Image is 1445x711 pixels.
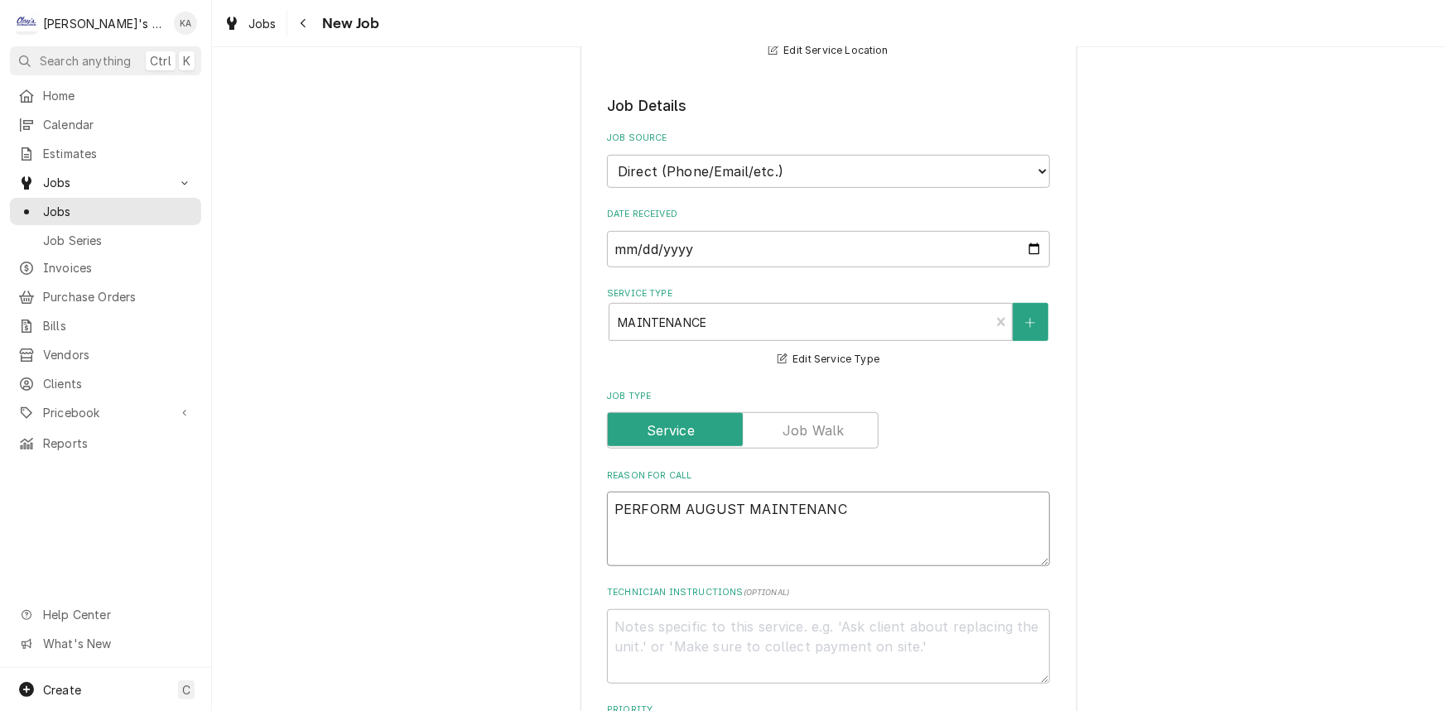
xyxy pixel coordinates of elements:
a: Purchase Orders [10,283,201,310]
div: Korey Austin's Avatar [174,12,197,35]
label: Technician Instructions [607,586,1050,599]
div: Job Source [607,132,1050,187]
span: Reports [43,435,193,452]
label: Job Type [607,390,1050,403]
div: Reason For Call [607,469,1050,566]
label: Date Received [607,208,1050,221]
span: Jobs [248,15,277,32]
a: Go to What's New [10,630,201,657]
button: Create New Service [1013,303,1048,341]
a: Reports [10,430,201,457]
span: Pricebook [43,404,168,421]
div: KA [174,12,197,35]
label: Service Type [607,287,1050,300]
a: Estimates [10,140,201,167]
span: What's New [43,635,191,652]
div: Technician Instructions [607,586,1050,683]
span: Help Center [43,606,191,623]
div: C [15,12,38,35]
span: Vendors [43,346,193,363]
a: Vendors [10,341,201,368]
a: Home [10,82,201,109]
button: Edit Service Type [775,349,882,370]
button: Edit Service Location [766,41,891,61]
button: Search anythingCtrlK [10,46,201,75]
div: Date Received [607,208,1050,267]
a: Go to Help Center [10,601,201,628]
span: Home [43,87,193,104]
input: yyyy-mm-dd [607,231,1050,267]
span: C [182,681,190,699]
a: Clients [10,370,201,397]
div: Clay's Refrigeration's Avatar [15,12,38,35]
a: Invoices [10,254,201,281]
span: Jobs [43,203,193,220]
span: Jobs [43,174,168,191]
span: Search anything [40,52,131,70]
span: Bills [43,317,193,334]
span: Ctrl [150,52,171,70]
a: Job Series [10,227,201,254]
span: Invoices [43,259,193,276]
span: Calendar [43,116,193,133]
label: Reason For Call [607,469,1050,483]
span: Job Series [43,232,193,249]
span: ( optional ) [744,588,790,597]
a: Bills [10,312,201,339]
a: Jobs [10,198,201,225]
a: Go to Jobs [10,169,201,196]
a: Jobs [217,10,283,37]
div: [PERSON_NAME]'s Refrigeration [43,15,165,32]
span: Estimates [43,145,193,162]
svg: Create New Service [1025,317,1035,329]
a: Calendar [10,111,201,138]
label: Job Source [607,132,1050,145]
span: Create [43,683,81,697]
span: Clients [43,375,193,392]
a: Go to Pricebook [10,399,201,426]
legend: Job Details [607,95,1050,117]
span: K [183,52,190,70]
textarea: PERFORM AUGUST MAINTENANC [607,492,1050,566]
span: New Job [317,12,380,35]
span: Purchase Orders [43,288,193,305]
button: Navigate back [291,10,317,36]
div: Job Type [607,390,1050,449]
div: Service Type [607,287,1050,369]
